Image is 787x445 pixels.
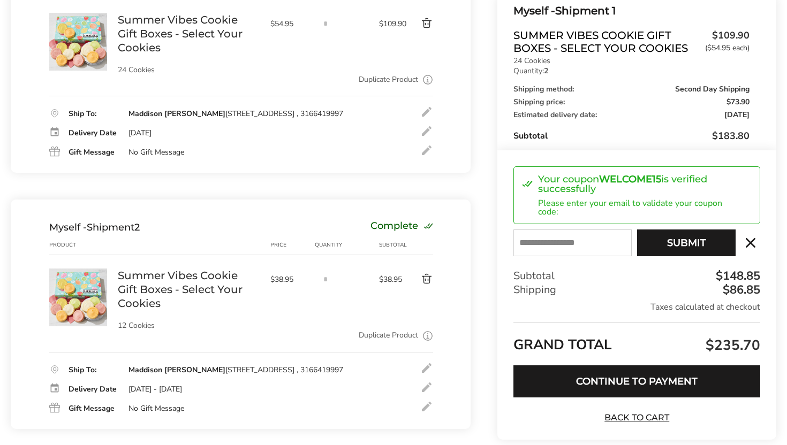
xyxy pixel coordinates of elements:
span: $54.95 [270,19,309,29]
div: Shipping price: [513,98,750,106]
div: No Gift Message [128,148,184,157]
span: $235.70 [703,335,760,354]
div: Delivery Date [69,129,118,137]
div: $148.85 [713,270,760,282]
a: Duplicate Product [359,329,418,341]
span: $183.80 [712,129,750,142]
div: Delivery Date [69,386,118,393]
div: Ship To: [69,110,118,118]
a: Summer Vibes Cookie Gift Boxes - Select Your Cookies [118,13,260,55]
div: [DATE] - [DATE] [128,385,182,394]
div: Shipping method: [513,86,750,93]
strong: 2 [544,66,548,76]
span: $38.95 [270,274,309,285]
div: Price [270,241,315,249]
a: Summer Vibes Cookie Gift Boxes - Select Your Cookies [49,268,107,278]
span: 2 [134,221,140,233]
div: Product [49,241,118,249]
span: $109.90 [379,19,404,29]
a: Summer Vibes Cookie Gift Boxes - Select Your Cookies$109.90($54.95 each) [513,29,750,55]
p: Please enter your email to validate your coupon code: [538,199,736,216]
button: Delete product [404,273,434,286]
input: Quantity input [315,268,336,290]
strong: Maddison [PERSON_NAME] [128,365,225,375]
p: 24 Cookies [118,66,260,74]
div: Subtotal [513,129,750,142]
div: Shipping [513,283,760,297]
span: [DATE] [724,111,750,119]
div: Gift Message [69,149,118,156]
div: $86.85 [720,284,760,296]
img: Summer Vibes Cookie Gift Boxes - Select Your Cookies [49,268,107,326]
strong: WELCOME15 [599,173,661,185]
div: Estimated delivery date: [513,111,750,119]
span: $73.90 [727,98,750,106]
img: Summer Vibes Cookie Gift Boxes - Select Your Cookies [49,13,107,71]
div: [DATE] [128,128,152,138]
span: Summer Vibes Cookie Gift Boxes - Select Your Cookies [513,29,700,55]
div: Shipment [49,221,140,233]
div: [STREET_ADDRESS] , 3166419997 [128,365,343,375]
div: Quantity [315,241,379,249]
input: E-mail [513,229,632,256]
span: $38.95 [379,274,404,285]
input: Quantity input [315,13,336,34]
p: Quantity: [513,67,750,75]
button: Delete product [404,17,434,30]
span: ($54.95 each) [705,44,750,52]
div: No Gift Message [128,404,184,413]
p: Your coupon is verified successfully [538,174,736,194]
span: Myself - [49,221,87,233]
p: 12 Cookies [118,322,260,329]
a: Summer Vibes Cookie Gift Boxes - Select Your Cookies [49,12,107,22]
a: Back to Cart [600,412,675,424]
button: Submit [637,229,736,256]
div: Shipment 1 [513,2,750,20]
strong: Maddison [PERSON_NAME] [128,109,225,119]
div: Subtotal [513,269,760,283]
a: Duplicate Product [359,74,418,86]
a: Summer Vibes Cookie Gift Boxes - Select Your Cookies [118,268,260,310]
div: Subtotal [379,241,404,249]
div: GRAND TOTAL [513,323,760,357]
button: Continue to Payment [513,365,760,397]
div: Ship To: [69,366,118,374]
span: Myself - [513,4,555,17]
p: 24 Cookies [513,57,750,65]
div: Gift Message [69,405,118,412]
div: Taxes calculated at checkout [513,301,760,313]
span: Second Day Shipping [675,86,750,93]
div: [STREET_ADDRESS] , 3166419997 [128,109,343,119]
div: Complete [370,221,433,233]
span: $109.90 [700,29,750,52]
